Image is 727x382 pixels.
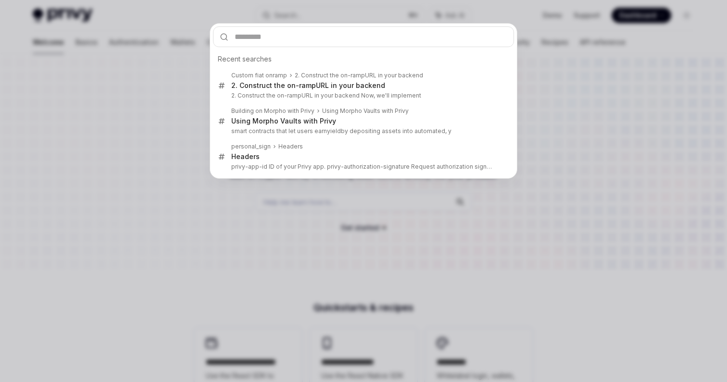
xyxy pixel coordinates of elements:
[231,107,314,115] div: Building on Morpho with Privy
[295,72,423,79] div: 2. Construct the on- URL in your backend
[231,72,287,79] div: Custom fiat onramp
[322,107,409,115] div: Using Morpho Vaults with Privy
[231,92,494,99] p: 2. Construct the on- URL in your backend Now, we'll implement
[278,143,303,150] div: Headers
[231,117,336,125] div: Using Morpho Vaults with Privy
[231,163,494,171] p: privy-app-id ID of your Privy app. privy-authorization-signature Request authorization signature. If
[327,127,341,135] b: yield
[231,152,260,161] div: Headers
[231,127,494,135] p: smart contracts that let users earn by depositing assets into automated, y
[299,81,316,89] b: ramp
[218,54,272,64] span: Recent searches
[231,81,385,90] div: 2. Construct the on- URL in your backend
[287,92,301,99] b: ramp
[351,72,365,79] b: ramp
[231,143,271,150] div: personal_sign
